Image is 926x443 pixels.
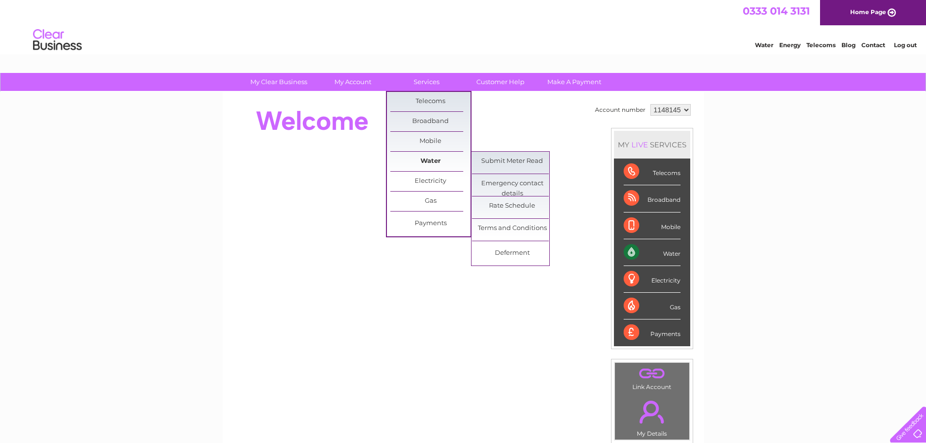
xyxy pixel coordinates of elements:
[861,41,885,49] a: Contact
[614,392,690,440] td: My Details
[33,25,82,55] img: logo.png
[629,140,650,149] div: LIVE
[472,196,552,216] a: Rate Schedule
[617,365,687,382] a: .
[755,41,773,49] a: Water
[386,73,467,91] a: Services
[624,213,681,239] div: Mobile
[624,185,681,212] div: Broadband
[390,152,471,171] a: Water
[472,152,552,171] a: Submit Meter Read
[743,5,810,17] a: 0333 014 3131
[624,319,681,346] div: Payments
[390,172,471,191] a: Electricity
[239,73,319,91] a: My Clear Business
[472,244,552,263] a: Deferment
[534,73,614,91] a: Make A Payment
[313,73,393,91] a: My Account
[234,5,693,47] div: Clear Business is a trading name of Verastar Limited (registered in [GEOGRAPHIC_DATA] No. 3667643...
[390,112,471,131] a: Broadband
[390,192,471,211] a: Gas
[614,362,690,393] td: Link Account
[624,239,681,266] div: Water
[894,41,917,49] a: Log out
[779,41,801,49] a: Energy
[617,395,687,429] a: .
[841,41,856,49] a: Blog
[624,159,681,185] div: Telecoms
[624,266,681,293] div: Electricity
[460,73,541,91] a: Customer Help
[614,131,690,159] div: MY SERVICES
[390,132,471,151] a: Mobile
[390,214,471,233] a: Payments
[806,41,836,49] a: Telecoms
[624,293,681,319] div: Gas
[593,102,648,118] td: Account number
[390,92,471,111] a: Telecoms
[472,219,552,238] a: Terms and Conditions
[472,174,552,194] a: Emergency contact details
